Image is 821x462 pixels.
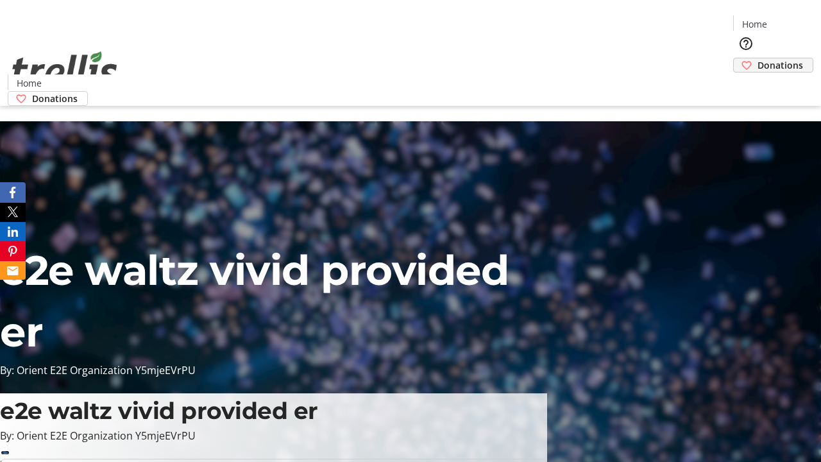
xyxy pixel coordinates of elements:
[734,17,775,31] a: Home
[733,58,813,73] a: Donations
[733,31,759,56] button: Help
[758,58,803,72] span: Donations
[32,92,78,105] span: Donations
[8,76,49,90] a: Home
[17,76,42,90] span: Home
[8,37,122,101] img: Orient E2E Organization Y5mjeEVrPU's Logo
[8,91,88,106] a: Donations
[742,17,767,31] span: Home
[733,73,759,98] button: Cart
